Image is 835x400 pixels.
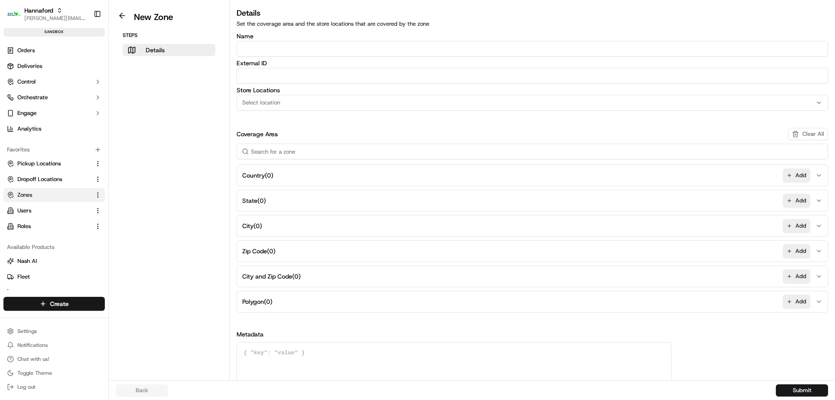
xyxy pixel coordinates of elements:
span: Country ( 0 ) [242,171,273,180]
div: Available Products [3,240,105,254]
button: Dropoff Locations [3,172,105,186]
span: Nash AI [17,257,37,265]
button: Country(0)Add [239,165,826,186]
button: Zip Code(0)Add [239,241,826,262]
button: Zones [3,188,105,202]
button: Polygon(0)Add [239,291,826,312]
h3: Details [237,7,828,19]
button: City and Zip Code(0)Add [239,266,826,287]
span: Create [50,299,69,308]
span: Settings [17,328,37,335]
span: Select location [242,99,280,107]
a: Dropoff Locations [7,175,91,183]
span: Orchestrate [17,94,48,101]
span: Pickup Locations [17,160,61,168]
button: Log out [3,381,105,393]
button: HannafordHannaford[PERSON_NAME][EMAIL_ADDRESS][DOMAIN_NAME] [3,3,90,24]
span: Polygon ( 0 ) [242,297,272,306]
a: Zones [7,191,91,199]
img: Hannaford [7,7,21,21]
button: Users [3,204,105,218]
span: Fleet [17,273,30,281]
span: Deliveries [17,62,42,70]
span: Log out [17,383,35,390]
button: Add [783,219,810,233]
label: External ID [237,60,828,66]
h3: Coverage Area [237,130,278,138]
div: sandbox [3,28,105,37]
button: Submit [776,384,828,397]
button: Create [3,297,105,311]
button: Toggle Theme [3,367,105,379]
span: Promise [17,289,38,296]
label: Name [237,33,828,39]
button: Engage [3,106,105,120]
a: Nash AI [7,257,101,265]
label: Store Locations [237,87,828,93]
p: Steps [123,32,215,39]
span: Zones [17,191,32,199]
button: Hannaford [24,6,53,15]
p: Set the coverage area and the store locations that are covered by the zone [237,20,828,28]
a: Analytics [3,122,105,136]
span: Engage [17,109,37,117]
span: Notifications [17,342,48,349]
button: Roles [3,219,105,233]
button: Pickup Locations [3,157,105,171]
button: Promise [3,286,105,299]
span: Dropoff Locations [17,175,62,183]
button: Add [783,168,810,182]
button: Add [783,295,810,309]
button: State(0)Add [239,190,826,211]
a: Users [7,207,91,215]
span: Users [17,207,31,215]
button: Notifications [3,339,105,351]
button: Details [123,44,215,56]
span: City ( 0 ) [242,222,262,230]
span: Zip Code ( 0 ) [242,247,275,255]
h3: Metadata [237,330,828,339]
button: Clear All [788,128,828,140]
a: Fleet [7,273,101,281]
span: Analytics [17,125,41,133]
a: Pickup Locations [7,160,91,168]
span: Toggle Theme [17,370,52,376]
span: Orders [17,47,35,54]
a: Roles [7,222,91,230]
span: Control [17,78,36,86]
input: Search for a zone [237,144,828,159]
h1: New Zone [134,11,173,23]
button: Control [3,75,105,89]
span: Roles [17,222,31,230]
span: State ( 0 ) [242,196,266,205]
button: Add [783,269,810,283]
button: Nash AI [3,254,105,268]
button: Add [783,244,810,258]
a: Deliveries [3,59,105,73]
button: Select location [237,95,828,111]
span: City and Zip Code ( 0 ) [242,272,301,281]
span: Chat with us! [17,356,49,363]
div: Favorites [3,143,105,157]
button: [PERSON_NAME][EMAIL_ADDRESS][DOMAIN_NAME] [24,15,87,22]
button: Orchestrate [3,91,105,104]
p: Details [146,46,165,54]
button: Fleet [3,270,105,284]
a: Promise [7,289,101,296]
button: Add [783,194,810,208]
button: Settings [3,325,105,337]
a: Orders [3,44,105,57]
button: City(0)Add [239,215,826,236]
button: Chat with us! [3,353,105,365]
